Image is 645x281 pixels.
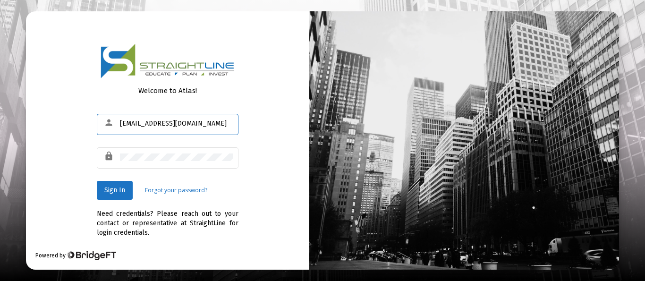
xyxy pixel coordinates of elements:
mat-icon: lock [104,151,115,162]
div: Welcome to Atlas! [97,86,238,95]
a: Forgot your password? [145,186,207,195]
div: Powered by [35,251,116,260]
div: Need credentials? Please reach out to your contact or representative at StraightLine for login cr... [97,200,238,238]
span: Sign In [104,186,125,194]
input: Email or Username [120,120,233,128]
button: Sign In [97,181,133,200]
img: Bridge Financial Technology Logo [67,251,116,260]
img: Logo [101,43,235,79]
mat-icon: person [104,117,115,128]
